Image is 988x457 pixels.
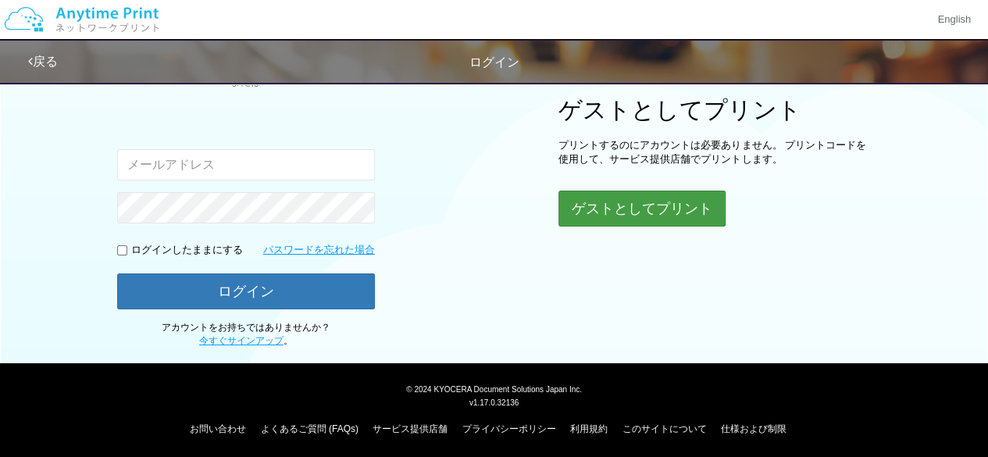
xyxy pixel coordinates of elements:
[28,55,58,68] a: 戻る
[469,55,519,69] span: ログイン
[199,335,284,346] a: 今すぐサインアップ
[261,423,358,434] a: よくあるご質問 (FAQs)
[558,191,726,227] button: ゲストとしてプリント
[131,243,243,258] p: ログインしたままにする
[117,273,375,309] button: ログイン
[406,384,582,394] span: © 2024 KYOCERA Document Solutions Japan Inc.
[469,398,519,407] span: v1.17.0.32136
[721,423,786,434] a: 仕様および制限
[462,423,556,434] a: プライバシーポリシー
[117,321,375,348] p: アカウントをお持ちではありませんか？
[190,423,246,434] a: お問い合わせ
[570,423,608,434] a: 利用規約
[558,138,871,167] p: プリントするのにアカウントは必要ありません。 プリントコードを使用して、サービス提供店舗でプリントします。
[373,423,448,434] a: サービス提供店舗
[263,243,375,258] a: パスワードを忘れた場合
[199,335,293,346] span: 。
[558,97,871,123] h1: ゲストとしてプリント
[622,423,706,434] a: このサイトについて
[117,149,375,180] input: メールアドレス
